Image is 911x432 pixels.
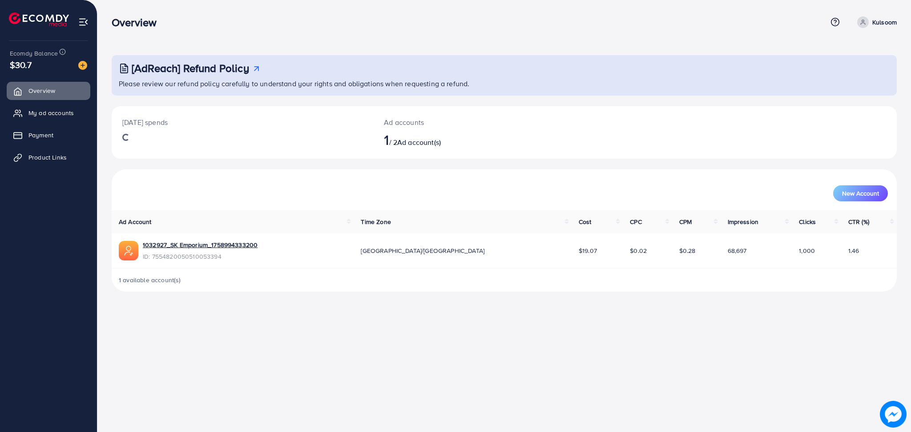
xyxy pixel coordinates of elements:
[122,117,363,128] p: [DATE] spends
[579,217,592,226] span: Cost
[119,217,152,226] span: Ad Account
[28,131,53,140] span: Payment
[728,246,747,255] span: 68,697
[848,246,859,255] span: 1.46
[10,58,32,71] span: $30.7
[384,129,389,150] span: 1
[361,217,391,226] span: Time Zone
[7,148,90,166] a: Product Links
[842,190,879,196] span: New Account
[10,49,58,58] span: Ecomdy Balance
[833,185,888,201] button: New Account
[384,117,559,128] p: Ad accounts
[7,104,90,122] a: My ad accounts
[7,126,90,144] a: Payment
[848,217,869,226] span: CTR (%)
[679,246,696,255] span: $0.28
[28,153,67,162] span: Product Links
[143,240,258,249] a: 1032927_SK Emporium_1758994333200
[799,246,815,255] span: 1,000
[880,401,907,428] img: image
[143,252,258,261] span: ID: 7554820050510053394
[361,246,484,255] span: [GEOGRAPHIC_DATA]/[GEOGRAPHIC_DATA]
[119,78,891,89] p: Please review our refund policy carefully to understand your rights and obligations when requesti...
[9,12,69,26] img: logo
[78,17,89,27] img: menu
[854,16,897,28] a: Kulsoom
[397,137,441,147] span: Ad account(s)
[679,217,692,226] span: CPM
[119,241,138,260] img: ic-ads-acc.e4c84228.svg
[7,82,90,100] a: Overview
[799,217,816,226] span: Clicks
[384,131,559,148] h2: / 2
[728,217,759,226] span: Impression
[630,217,641,226] span: CPC
[132,62,249,75] h3: [AdReach] Refund Policy
[872,17,897,28] p: Kulsoom
[112,16,164,29] h3: Overview
[78,61,87,70] img: image
[630,246,647,255] span: $0.02
[28,86,55,95] span: Overview
[119,276,181,284] span: 1 available account(s)
[579,246,597,255] span: $19.07
[28,108,74,117] span: My ad accounts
